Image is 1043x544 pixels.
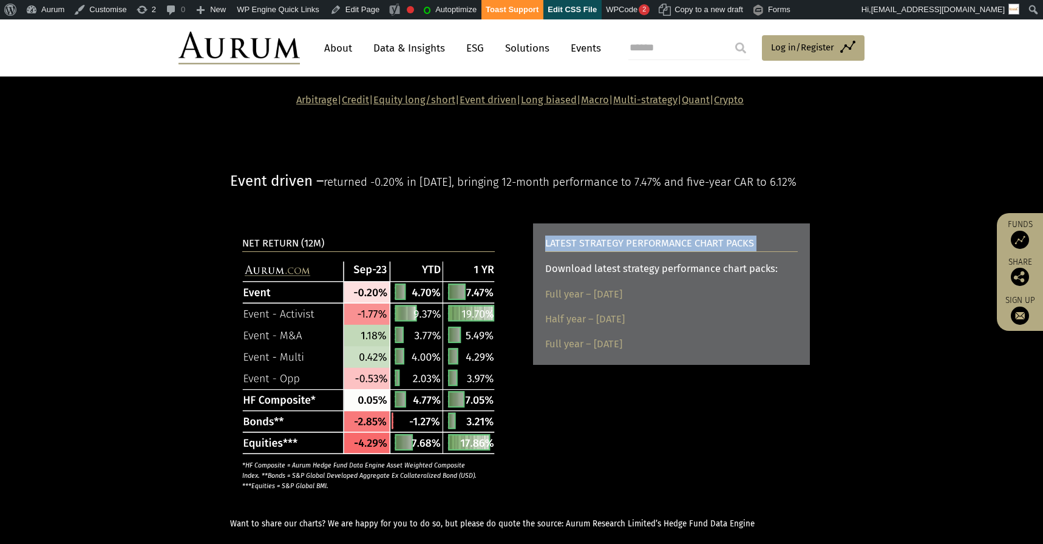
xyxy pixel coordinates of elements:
[1003,295,1037,325] a: Sign up
[324,175,797,189] span: returned -0.20% in [DATE], bringing 12-month performance to 7.47% and five-year CAR to 6.12%
[460,94,517,106] a: Event driven
[407,6,414,13] div: Focus keyphrase not set
[242,237,324,249] b: NET RETURN (12M)
[1011,231,1029,249] img: Access Funds
[545,261,798,277] div: Download latest strategy performance chart packs:
[242,454,482,491] p: *HF Composite = Aurum Hedge Fund Data Engine Asset Weighted Composite Index. **Bonds = S&P Global...
[1011,268,1029,286] img: Share this post
[714,94,744,106] a: Crypto
[318,37,358,59] a: About
[499,37,555,59] a: Solutions
[230,172,324,189] span: Event driven –
[581,94,609,106] a: Macro
[521,94,577,106] a: Long biased
[1003,219,1037,249] a: Funds
[373,94,455,106] a: Equity long/short
[871,5,1005,14] span: [EMAIL_ADDRESS][DOMAIN_NAME]
[178,32,300,64] img: Aurum
[296,94,744,106] strong: | | | | | | | |
[296,94,338,106] a: Arbitrage
[613,94,678,106] a: Multi-strategy
[367,37,451,59] a: Data & Insights
[460,37,490,59] a: ESG
[639,4,650,15] div: 2
[771,40,834,55] span: Log in/Register
[545,311,625,327] a: Half year – [DATE]
[1011,307,1029,325] img: Sign up to our newsletter
[729,36,753,60] input: Submit
[1003,258,1037,286] div: Share
[230,519,755,529] span: Want to share our charts? We are happy for you to do so, but please do quote the source: Aurum Re...
[342,94,369,106] a: Credit
[545,237,754,249] b: LATEST STRATEGY PERFORMANCE CHART PACKS
[545,287,622,302] a: Full year – [DATE]
[762,35,865,61] a: Log in/Register
[545,336,622,352] a: Full year – [DATE]
[682,94,710,106] a: Quant
[565,37,601,59] a: Events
